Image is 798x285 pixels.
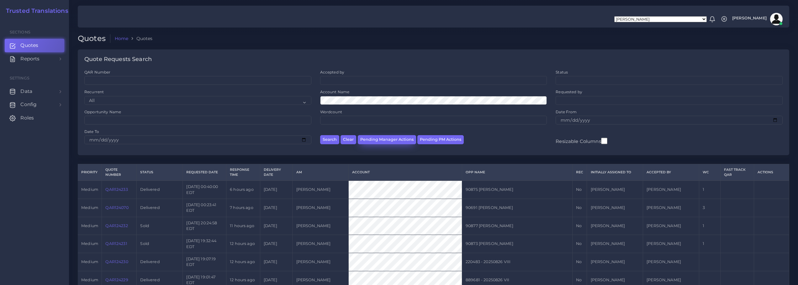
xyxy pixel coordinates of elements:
label: QAR Number [84,69,110,75]
a: Roles [5,111,64,125]
h4: Quote Requests Search [84,56,152,63]
td: [DATE] [260,217,293,235]
button: Search [320,135,339,144]
td: [PERSON_NAME] [643,181,699,199]
td: Delivered [137,199,183,217]
button: Pending Manager Actions [358,135,416,144]
td: [DATE] [260,253,293,271]
td: Sold [137,235,183,253]
td: No [573,181,587,199]
td: [PERSON_NAME] [587,199,643,217]
td: [PERSON_NAME] [643,217,699,235]
td: Delivered [137,181,183,199]
td: [PERSON_NAME] [293,253,349,271]
a: Trusted Translations [2,8,68,15]
th: Account [349,164,462,181]
span: medium [81,259,98,264]
span: Roles [20,115,34,121]
td: 90691 [PERSON_NAME] [462,199,572,217]
td: 7 hours ago [226,199,260,217]
td: [DATE] 00:40:00 EDT [183,181,226,199]
th: Initially Assigned to [587,164,643,181]
td: No [573,199,587,217]
span: medium [81,277,98,282]
td: No [573,235,587,253]
a: Quotes [5,39,64,52]
td: 90877 [PERSON_NAME] [462,217,572,235]
label: Wordcount [320,109,342,115]
td: [PERSON_NAME] [587,253,643,271]
label: Date To [84,129,99,134]
label: Resizable Columns [556,137,607,145]
span: Data [20,88,32,95]
td: 1 [699,181,720,199]
th: Quote Number [102,164,137,181]
td: [PERSON_NAME] [293,235,349,253]
td: 6 hours ago [226,181,260,199]
span: Settings [10,76,29,80]
td: [PERSON_NAME] [643,235,699,253]
a: Config [5,98,64,111]
a: [PERSON_NAME]avatar [729,13,785,25]
label: Recurrent [84,89,104,94]
a: Data [5,85,64,98]
a: Home [115,35,129,42]
th: Priority [78,164,102,181]
td: Delivered [137,253,183,271]
th: WC [699,164,720,181]
label: Accepted by [320,69,345,75]
td: [DATE] [260,199,293,217]
td: [DATE] 19:32:44 EDT [183,235,226,253]
a: QAR124229 [105,277,128,282]
td: 12 hours ago [226,235,260,253]
td: [PERSON_NAME] [293,217,349,235]
span: medium [81,187,98,192]
a: QAR124230 [105,259,128,264]
th: Status [137,164,183,181]
th: Delivery Date [260,164,293,181]
span: Reports [20,55,40,62]
td: 1 [699,217,720,235]
th: Requested Date [183,164,226,181]
td: [DATE] 00:23:41 EDT [183,199,226,217]
button: Clear [341,135,356,144]
td: Sold [137,217,183,235]
td: No [573,217,587,235]
label: Opportunity Name [84,109,121,115]
td: No [573,253,587,271]
label: Status [556,69,568,75]
td: [PERSON_NAME] [293,181,349,199]
th: AM [293,164,349,181]
label: Account Name [320,89,350,94]
td: [PERSON_NAME] [587,181,643,199]
th: Opp Name [462,164,572,181]
a: Reports [5,52,64,65]
span: Sections [10,30,30,34]
a: QAR124233 [105,187,128,192]
button: Pending PM Actions [417,135,464,144]
td: [DATE] 19:07:19 EDT [183,253,226,271]
td: [PERSON_NAME] [643,253,699,271]
input: Resizable Columns [601,137,607,145]
th: Actions [754,164,789,181]
span: medium [81,205,98,210]
th: REC [573,164,587,181]
td: [DATE] 20:24:58 EDT [183,217,226,235]
label: Requested by [556,89,582,94]
span: Quotes [20,42,38,49]
img: avatar [770,13,783,25]
td: 220483 - 20250826 VIII [462,253,572,271]
td: 11 hours ago [226,217,260,235]
span: medium [81,223,98,228]
th: Response Time [226,164,260,181]
td: [PERSON_NAME] [293,199,349,217]
td: [PERSON_NAME] [587,235,643,253]
th: Fast Track QAR [720,164,754,181]
a: QAR124070 [105,205,128,210]
h2: Quotes [78,34,110,43]
span: [PERSON_NAME] [732,16,767,20]
td: [DATE] [260,235,293,253]
td: 12 hours ago [226,253,260,271]
th: Accepted by [643,164,699,181]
